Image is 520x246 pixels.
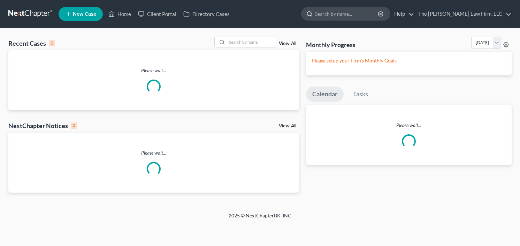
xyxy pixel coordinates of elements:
input: Search by name... [315,7,379,20]
a: Help [391,8,414,20]
div: Recent Cases [8,39,55,47]
div: 2025 © NextChapterBK, INC [61,212,459,225]
p: Please setup your Firm's Monthly Goals [312,57,506,64]
span: New Case [73,12,96,17]
div: 0 [71,122,77,129]
a: Calendar [306,87,344,102]
p: Please wait... [8,67,299,74]
div: 0 [49,40,55,46]
a: The [PERSON_NAME] Law Firm, LLC [415,8,511,20]
p: Please wait... [8,149,299,156]
a: Home [105,8,135,20]
a: View All [279,41,296,46]
p: Please wait... [306,122,512,129]
div: NextChapter Notices [8,121,77,130]
h3: Monthly Progress [306,40,355,49]
a: Tasks [347,87,374,102]
a: Directory Cases [180,8,233,20]
input: Search by name... [227,37,276,47]
a: View All [279,124,296,128]
a: Client Portal [135,8,180,20]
